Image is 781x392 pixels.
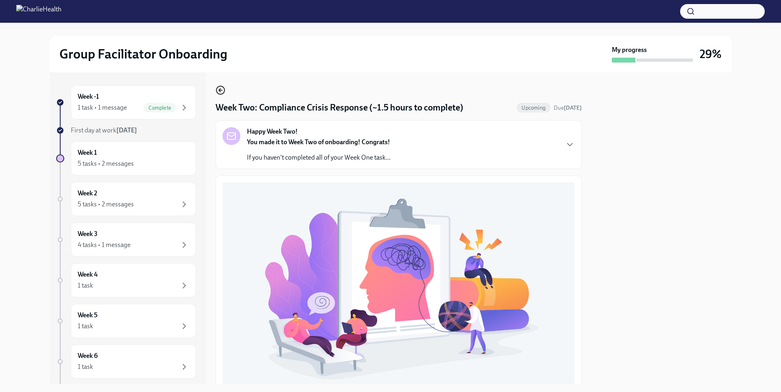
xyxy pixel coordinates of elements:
[78,362,93,371] div: 1 task
[56,263,196,297] a: Week 41 task
[517,105,550,111] span: Upcoming
[56,344,196,379] a: Week 61 task
[78,148,97,157] h6: Week 1
[56,126,196,135] a: First day at work[DATE]
[116,126,137,134] strong: [DATE]
[78,270,98,279] h6: Week 4
[71,126,137,134] span: First day at work
[78,200,134,209] div: 5 tasks • 2 messages
[216,102,463,114] h4: Week Two: Compliance Crisis Response (~1.5 hours to complete)
[612,45,647,54] strong: My progress
[700,47,722,61] h3: 29%
[554,104,582,112] span: October 13th, 2025 09:00
[78,351,98,360] h6: Week 6
[78,189,97,198] h6: Week 2
[78,230,98,238] h6: Week 3
[78,159,134,168] div: 5 tasks • 2 messages
[56,182,196,216] a: Week 25 tasks • 2 messages
[78,311,98,320] h6: Week 5
[247,138,390,146] strong: You made it to Week Two of onboarding! Congrats!
[16,5,61,18] img: CharlieHealth
[59,46,227,62] h2: Group Facilitator Onboarding
[564,104,582,111] strong: [DATE]
[78,103,127,112] div: 1 task • 1 message
[56,304,196,338] a: Week 51 task
[78,240,131,249] div: 4 tasks • 1 message
[78,281,93,290] div: 1 task
[247,127,298,136] strong: Happy Week Two!
[78,92,99,101] h6: Week -1
[554,104,582,111] span: Due
[144,105,176,111] span: Complete
[247,153,390,162] p: If you haven't completed all of your Week One task...
[78,322,93,331] div: 1 task
[56,85,196,119] a: Week -11 task • 1 messageComplete
[56,223,196,257] a: Week 34 tasks • 1 message
[56,141,196,175] a: Week 15 tasks • 2 messages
